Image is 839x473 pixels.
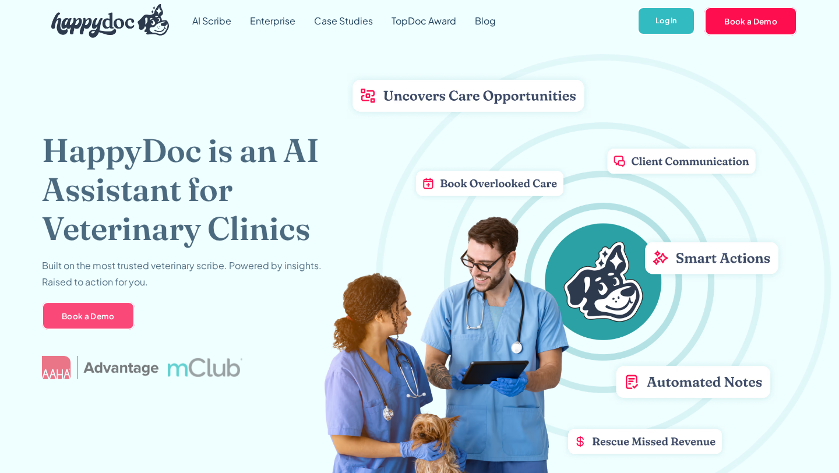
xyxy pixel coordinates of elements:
img: mclub logo [168,358,242,376]
a: Book a Demo [42,302,135,330]
a: Log In [637,7,695,36]
a: Book a Demo [704,7,797,35]
img: AAHA Advantage logo [42,355,158,379]
img: HappyDoc Logo: A happy dog with his ear up, listening. [51,4,169,38]
h1: HappyDoc is an AI Assistant for Veterinary Clinics [42,130,382,248]
a: home [42,1,169,41]
p: Built on the most trusted veterinary scribe. Powered by insights. Raised to action for you. [42,257,322,290]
